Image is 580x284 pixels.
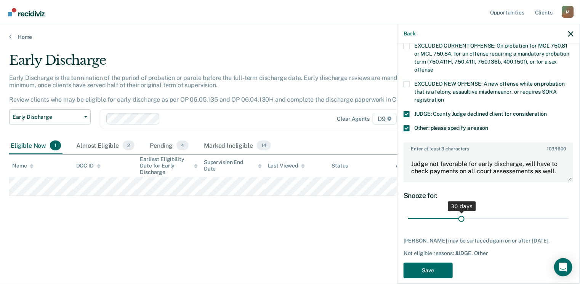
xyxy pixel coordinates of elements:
[337,116,370,122] div: Clear agents
[414,125,488,131] span: Other: please specify a reason
[547,146,566,152] span: / 1600
[404,30,416,37] button: Back
[202,137,272,154] div: Marked Ineligible
[9,74,419,104] p: Early Discharge is the termination of the period of probation or parole before the full-term disc...
[404,143,573,152] label: Enter at least 3 characters
[332,163,348,169] div: Status
[404,250,574,257] div: Not eligible reasons: JUDGE, Other
[268,163,305,169] div: Last Viewed
[123,140,135,150] span: 2
[13,114,81,120] span: Early Discharge
[562,6,574,18] div: M
[396,163,431,169] div: Assigned to
[404,191,574,200] div: Snooze for:
[404,263,453,278] button: Save
[547,146,554,152] span: 103
[50,140,61,150] span: 1
[448,201,476,211] div: 30 days
[404,153,573,182] textarea: Judge not favorable for early discharge, will have to check payments on all court assessements as...
[8,8,45,16] img: Recidiviz
[148,137,190,154] div: Pending
[9,53,444,74] div: Early Discharge
[414,81,565,103] span: EXCLUDED NEW OFFENSE: A new offense while on probation that is a felony, assaultive misdemeanor, ...
[404,238,574,244] div: [PERSON_NAME] may be surfaced again on or after [DATE].
[75,137,136,154] div: Almost Eligible
[554,258,572,276] div: Open Intercom Messenger
[562,6,574,18] button: Profile dropdown button
[12,163,34,169] div: Name
[204,159,262,172] div: Supervision End Date
[76,163,101,169] div: DOC ID
[257,140,271,150] span: 14
[9,137,62,154] div: Eligible Now
[9,34,571,40] a: Home
[373,113,397,125] span: D9
[140,156,198,175] div: Earliest Eligibility Date for Early Discharge
[176,140,189,150] span: 4
[414,111,547,117] span: JUDGE: County Judge declined client for consideration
